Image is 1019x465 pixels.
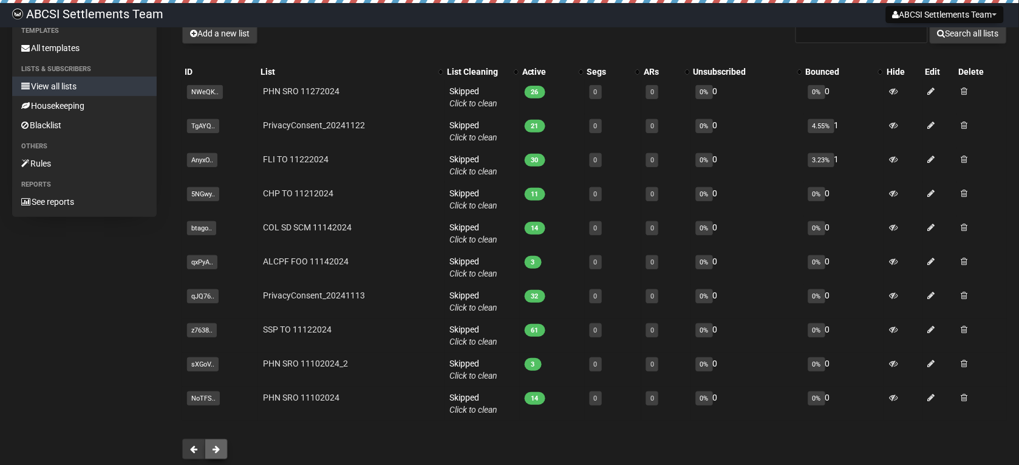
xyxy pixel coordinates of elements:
div: Unsubscribed [694,66,791,78]
a: PHN SRO 11272024 [263,86,339,96]
span: 0% [696,255,713,269]
a: 0 [650,292,654,300]
a: 0 [650,88,654,96]
th: List: No sort applied, activate to apply an ascending sort [258,63,445,80]
a: Housekeeping [12,96,157,115]
span: TgAYQ.. [187,119,219,133]
a: 0 [650,156,654,164]
div: Bounced [806,66,872,78]
a: 0 [650,360,654,368]
a: CHP TO 11212024 [263,188,333,198]
a: 0 [650,258,654,266]
span: 26 [525,86,545,98]
a: Click to clean [449,405,497,415]
li: Reports [12,177,157,192]
span: 14 [525,392,545,405]
span: Skipped [449,257,497,278]
a: 0 [650,122,654,130]
span: 61 [525,324,545,337]
img: 818717fe0d1a93967a8360cf1c6c54c8 [12,9,23,19]
td: 0 [691,387,803,421]
li: Templates [12,24,157,38]
th: Segs: No sort applied, activate to apply an ascending sort [585,63,641,80]
a: 0 [594,292,598,300]
th: ID: No sort applied, sorting is disabled [182,63,258,80]
td: 0 [691,353,803,387]
a: SSP TO 11122024 [263,325,332,334]
span: 0% [808,391,825,405]
a: 0 [594,88,598,96]
a: 0 [594,156,598,164]
a: Click to clean [449,371,497,381]
td: 0 [803,182,884,216]
span: AnyxO.. [187,153,217,167]
th: List Cleaning: No sort applied, activate to apply an ascending sort [445,63,520,80]
a: PHN SRO 11102024 [263,393,339,402]
a: Click to clean [449,303,497,312]
a: See reports [12,192,157,212]
div: Segs [587,66,629,78]
a: Click to clean [449,269,497,278]
th: Hide: No sort applied, sorting is disabled [884,63,922,80]
th: Unsubscribed: No sort applied, activate to apply an ascending sort [691,63,803,80]
span: 30 [525,154,545,167]
a: 0 [650,394,654,402]
span: 21 [525,120,545,133]
td: 0 [691,80,803,114]
a: 0 [594,224,598,232]
span: qJQ76.. [187,289,219,303]
span: 11 [525,188,545,201]
td: 0 [691,319,803,353]
li: Others [12,139,157,154]
a: 0 [594,258,598,266]
a: FLI TO 11222024 [263,154,329,164]
a: 0 [650,326,654,334]
th: Delete: No sort applied, sorting is disabled [956,63,1007,80]
a: 0 [594,326,598,334]
td: 0 [803,80,884,114]
span: btago.. [187,221,216,235]
button: Search all lists [930,23,1007,44]
span: 4.55% [808,119,834,133]
span: 0% [808,221,825,235]
td: 0 [691,148,803,182]
span: 0% [696,391,713,405]
div: ARs [644,66,679,78]
span: 0% [808,357,825,371]
span: 0% [696,323,713,337]
span: sXGoV.. [187,357,219,371]
a: Rules [12,154,157,173]
td: 1 [803,148,884,182]
span: 0% [808,323,825,337]
span: 0% [808,255,825,269]
a: Click to clean [449,98,497,108]
a: 0 [594,122,598,130]
th: ARs: No sort applied, activate to apply an ascending sort [641,63,691,80]
td: 1 [803,114,884,148]
span: 0% [808,85,825,99]
span: Skipped [449,291,497,312]
td: 0 [691,216,803,250]
a: PrivacyConsent_20241122 [263,120,365,130]
a: PHN SRO 11102024_2 [263,359,348,368]
span: 3.23% [808,153,834,167]
a: Blacklist [12,115,157,135]
span: Skipped [449,222,497,244]
span: z7638.. [187,323,217,337]
td: 0 [691,250,803,284]
span: Skipped [449,120,497,142]
th: Active: No sort applied, activate to apply an ascending sort [520,63,585,80]
span: 0% [808,289,825,303]
td: 0 [803,319,884,353]
td: 0 [691,182,803,216]
div: List Cleaning [447,66,508,78]
div: ID [185,66,256,78]
div: List [261,66,432,78]
a: 0 [594,190,598,198]
a: ALCPF FOO 11142024 [263,257,349,266]
a: Click to clean [449,167,497,176]
a: Click to clean [449,133,497,142]
span: Skipped [449,86,497,108]
span: Skipped [449,393,497,415]
span: NoTFS.. [187,391,220,405]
